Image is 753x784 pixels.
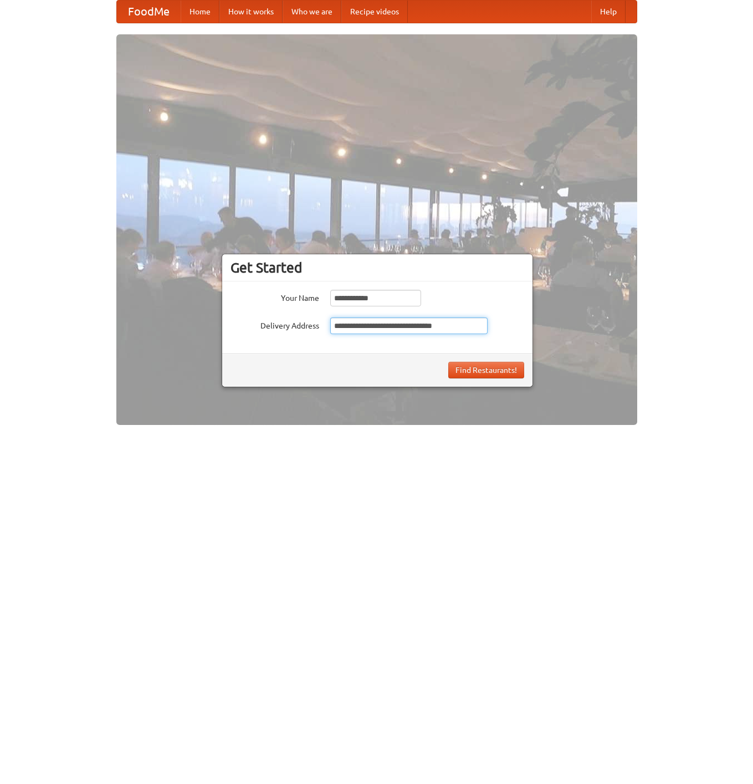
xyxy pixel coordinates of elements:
label: Your Name [230,290,319,304]
h3: Get Started [230,259,524,276]
a: Who we are [283,1,341,23]
a: How it works [219,1,283,23]
button: Find Restaurants! [448,362,524,378]
a: Recipe videos [341,1,408,23]
a: FoodMe [117,1,181,23]
a: Home [181,1,219,23]
a: Help [591,1,626,23]
label: Delivery Address [230,317,319,331]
